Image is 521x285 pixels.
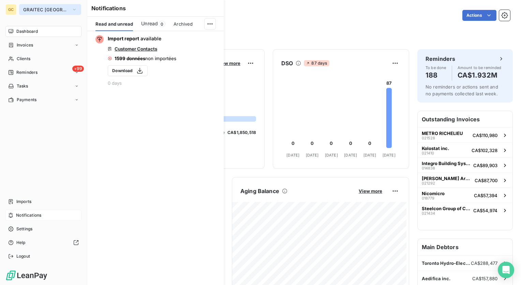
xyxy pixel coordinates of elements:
[227,130,256,136] span: CA$1,850,518
[418,142,512,158] button: Kolostat inc.021410CA$102,328
[344,153,357,158] tspan: [DATE]
[418,127,512,142] button: METRO RICHELIEU021528CA$110,980
[473,163,497,168] span: CA$89,903
[363,153,376,158] tspan: [DATE]
[17,97,36,103] span: Payments
[325,153,338,158] tspan: [DATE]
[458,70,502,81] h4: CA$1.932M
[422,176,472,181] span: [PERSON_NAME] Architecture inc.
[422,211,435,215] span: 021434
[5,4,16,15] div: GC
[422,151,434,155] span: 021410
[108,80,122,86] span: 0 days
[286,153,299,158] tspan: [DATE]
[217,60,240,66] span: View more
[91,4,220,12] h6: Notifications
[5,270,48,281] img: Logo LeanPay
[422,146,449,151] span: Kolostat inc.
[498,262,514,278] div: Open Intercom Messenger
[471,260,498,266] span: CA$288,477
[422,136,435,140] span: 021528
[16,199,31,205] span: Imports
[422,191,445,196] span: Nicomicro
[115,56,145,61] span: 1599 données
[422,260,471,266] span: Toronto Hydro-Electric System Ltd.
[108,36,139,41] span: Import report
[357,188,384,194] button: View more
[426,66,446,70] span: To be done
[17,56,30,62] span: Clients
[383,153,396,158] tspan: [DATE]
[418,203,512,218] button: Steelcon Group of Companies021434CA$54,974
[418,239,512,255] h6: Main Debtors
[72,66,84,72] span: +99
[359,188,382,194] span: View more
[141,20,158,27] span: Unread
[17,83,28,89] span: Tasks
[422,276,450,281] span: Aedifica inc.
[422,166,435,170] span: 014838
[16,240,26,246] span: Help
[16,69,38,76] span: Reminders
[306,153,319,158] tspan: [DATE]
[115,46,157,52] span: Customer Contacts
[475,178,497,183] span: CA$87,700
[145,56,176,61] span: non importées
[418,188,512,203] button: Nicomicro018779CA$57,394
[473,208,497,213] span: CA$54,974
[426,70,446,81] h4: 188
[422,161,471,166] span: Integro Building Systems
[418,158,512,173] button: Integro Building Systems014838CA$89,903
[472,276,498,281] span: CA$157,880
[16,28,38,35] span: Dashboard
[422,131,463,136] span: METRO RICHELIEU
[426,84,498,96] span: No reminders or actions sent and no payments collected last week.
[422,196,434,200] span: 018779
[458,66,502,70] span: Amount to be reminded
[87,31,224,90] button: Import report availableCustomer Contacts1599 donnéesnon importéesDownload0 days
[108,65,148,76] button: Download
[462,10,496,21] button: Actions
[304,60,329,66] span: 87 days
[426,55,455,63] h6: Reminders
[16,226,32,232] span: Settings
[215,60,242,66] button: View more
[17,42,33,48] span: Invoices
[5,237,81,248] a: Help
[418,111,512,127] h6: Outstanding Invoices
[140,36,161,41] span: available
[23,7,69,12] span: GRAITEC [GEOGRAPHIC_DATA]
[174,21,193,27] span: Archived
[422,181,435,185] span: 021292
[281,59,293,67] h6: DSO
[240,187,279,195] h6: Aging Balance
[418,173,512,188] button: [PERSON_NAME] Architecture inc.021292CA$87,700
[422,206,471,211] span: Steelcon Group of Companies
[16,212,41,218] span: Notifications
[473,133,497,138] span: CA$110,980
[474,193,497,198] span: CA$57,394
[95,21,133,27] span: Read and unread
[472,148,497,153] span: CA$102,328
[159,21,165,27] span: 0
[16,253,30,259] span: Logout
